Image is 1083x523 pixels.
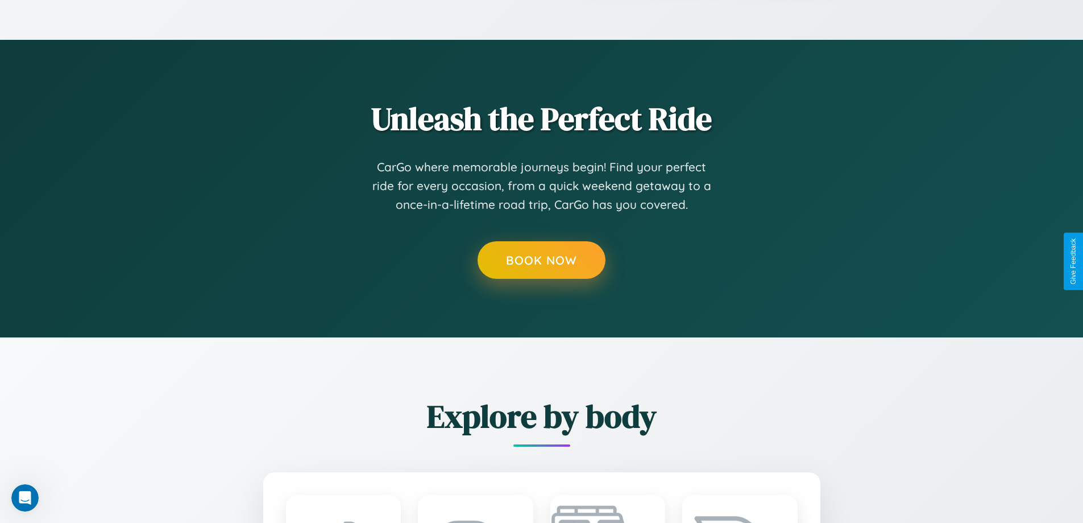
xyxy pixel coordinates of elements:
[1069,238,1077,285] div: Give Feedback
[478,241,605,279] button: Book Now
[371,158,712,215] p: CarGo where memorable journeys begin! Find your perfect ride for every occasion, from a quick wee...
[201,97,883,141] h2: Unleash the Perfect Ride
[11,484,39,512] iframe: Intercom live chat
[201,394,883,438] h2: Explore by body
